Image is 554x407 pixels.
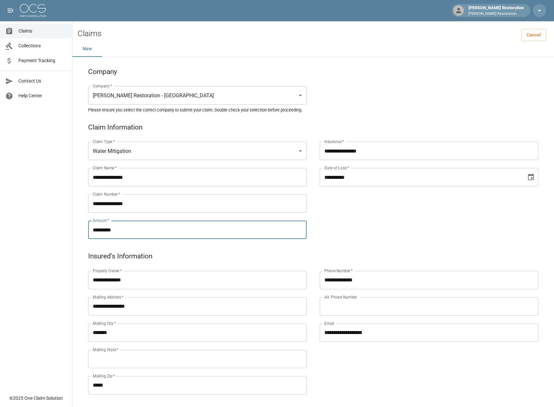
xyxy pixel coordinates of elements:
[324,294,357,300] label: Alt. Phone Number
[524,171,538,184] button: Choose date, selected date is Aug 11, 2025
[324,165,349,171] label: Date of Loss
[88,142,307,160] div: Water Mitigation
[93,139,115,144] label: Claim Type
[93,83,112,89] label: Company
[93,347,118,352] label: Mailing State
[4,4,17,17] button: open drawer
[324,139,344,144] label: Insurance
[93,268,122,274] label: Property Owner
[93,321,116,326] label: Mailing City
[78,29,101,38] h2: Claims
[18,57,67,64] span: Payment Tracking
[9,395,63,401] div: © 2025 One Claim Solution
[93,294,123,300] label: Mailing Address
[18,28,67,35] span: Claims
[324,321,334,326] label: Email
[466,5,526,16] div: [PERSON_NAME] Restoration
[18,92,67,99] span: Help Center
[324,268,353,274] label: Phone Number
[72,41,102,57] button: New
[20,4,46,17] img: ocs-logo-white-transparent.png
[18,42,67,49] span: Collections
[88,86,307,105] div: [PERSON_NAME] Restoration - [GEOGRAPHIC_DATA]
[93,373,115,379] label: Mailing Zip
[521,29,546,41] a: Cancel
[93,218,109,223] label: Amount
[88,107,538,113] h5: Please ensure you select the correct company to submit your claim. Double-check your selection be...
[93,165,117,171] label: Claim Name
[72,41,554,57] div: dynamic tabs
[18,78,67,84] span: Contact Us
[468,11,524,17] p: [PERSON_NAME] Restoration
[93,191,120,197] label: Claim Number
